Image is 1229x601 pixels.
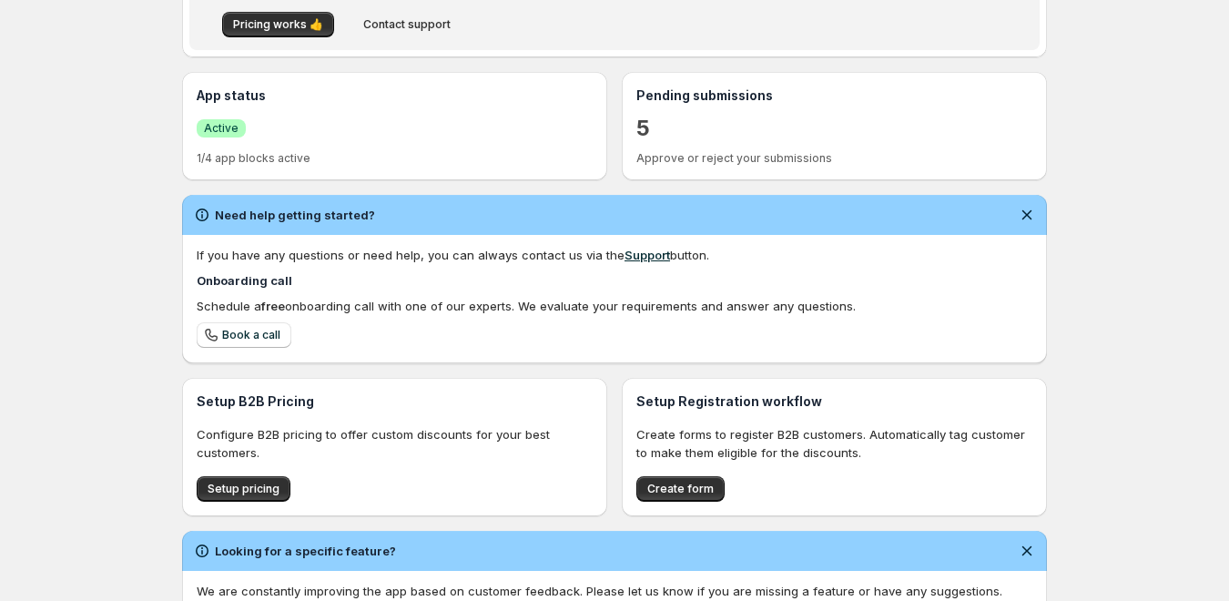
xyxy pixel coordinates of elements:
a: SuccessActive [197,118,246,138]
button: Contact support [352,12,462,37]
span: Book a call [222,328,280,342]
h3: Setup Registration workflow [636,392,1032,411]
div: Schedule a onboarding call with one of our experts. We evaluate your requirements and answer any ... [197,297,1032,315]
p: Configure B2B pricing to offer custom discounts for your best customers. [197,425,593,462]
span: Pricing works 👍 [233,17,323,32]
button: Dismiss notification [1014,202,1040,228]
span: Active [204,121,239,136]
h4: Onboarding call [197,271,1032,290]
h3: Pending submissions [636,87,1032,105]
p: Approve or reject your submissions [636,151,1032,166]
button: Pricing works 👍 [222,12,334,37]
h2: Looking for a specific feature? [215,542,396,560]
h3: Setup B2B Pricing [197,392,593,411]
a: Book a call [197,322,291,348]
span: Setup pricing [208,482,279,496]
h3: App status [197,87,593,105]
b: free [261,299,285,313]
a: 5 [636,114,650,143]
p: We are constantly improving the app based on customer feedback. Please let us know if you are mis... [197,582,1032,600]
button: Setup pricing [197,476,290,502]
div: If you have any questions or need help, you can always contact us via the button. [197,246,1032,264]
button: Create form [636,476,725,502]
span: Contact support [363,17,451,32]
button: Dismiss notification [1014,538,1040,564]
p: 1/4 app blocks active [197,151,593,166]
span: Create form [647,482,714,496]
p: Create forms to register B2B customers. Automatically tag customer to make them eligible for the ... [636,425,1032,462]
h2: Need help getting started? [215,206,375,224]
a: Support [625,248,670,262]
